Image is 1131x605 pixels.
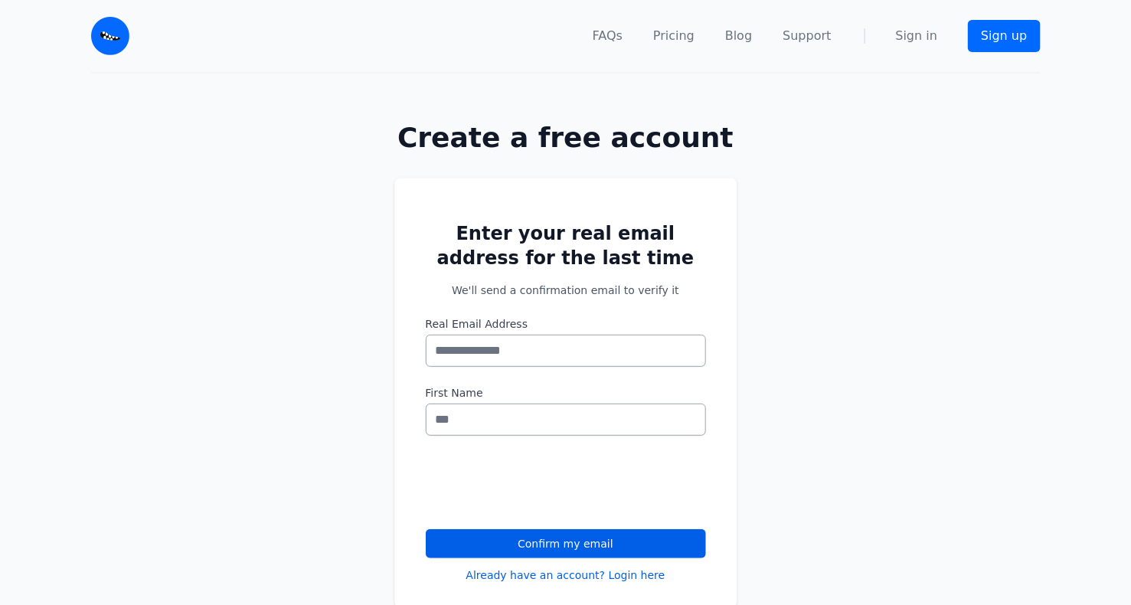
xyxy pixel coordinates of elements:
[725,27,752,45] a: Blog
[426,283,706,298] p: We'll send a confirmation email to verify it
[426,529,706,558] button: Confirm my email
[345,123,786,153] h1: Create a free account
[968,20,1040,52] a: Sign up
[593,27,623,45] a: FAQs
[426,221,706,270] h2: Enter your real email address for the last time
[466,567,665,583] a: Already have an account? Login here
[426,385,706,401] label: First Name
[426,454,659,514] iframe: reCAPTCHA
[653,27,695,45] a: Pricing
[91,17,129,55] img: Email Monster
[783,27,831,45] a: Support
[426,316,706,332] label: Real Email Address
[896,27,938,45] a: Sign in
